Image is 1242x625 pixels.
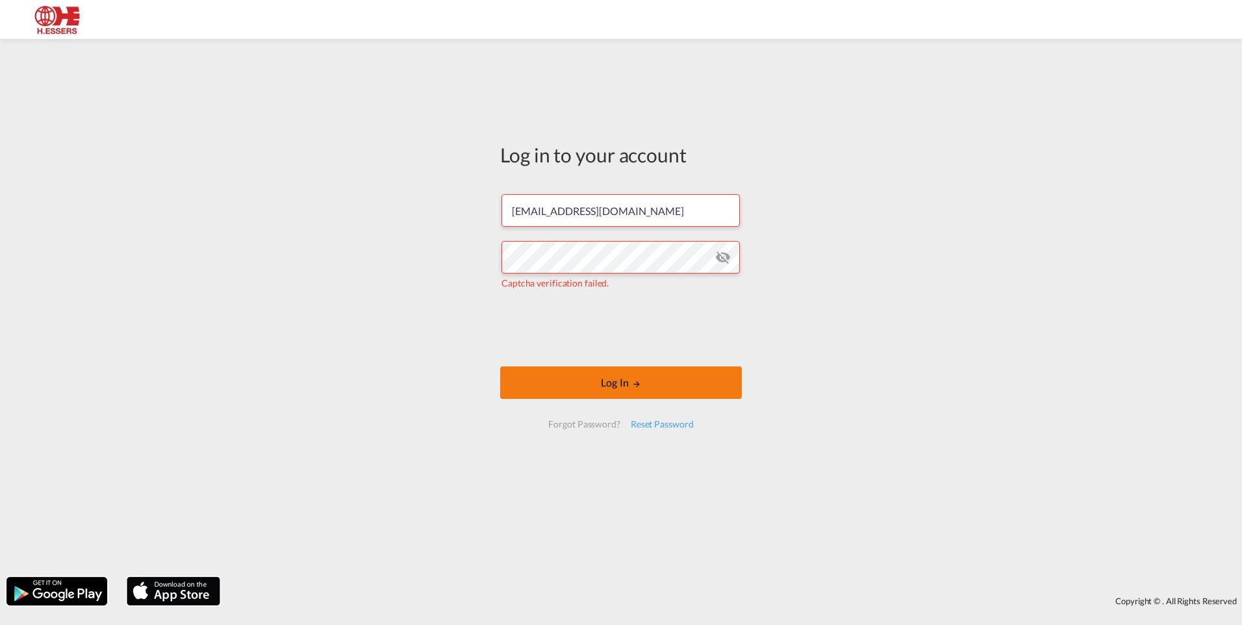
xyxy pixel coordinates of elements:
[500,366,742,399] button: LOGIN
[715,249,731,265] md-icon: icon-eye-off
[5,576,108,607] img: google.png
[501,194,740,227] input: Enter email/phone number
[19,5,107,34] img: 690005f0ba9d11ee90968bb23dcea500.JPG
[501,277,609,288] span: Captcha verification failed.
[522,303,720,353] iframe: reCAPTCHA
[543,413,625,436] div: Forgot Password?
[500,141,742,168] div: Log in to your account
[626,413,699,436] div: Reset Password
[125,576,222,607] img: apple.png
[227,590,1242,612] div: Copyright © . All Rights Reserved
